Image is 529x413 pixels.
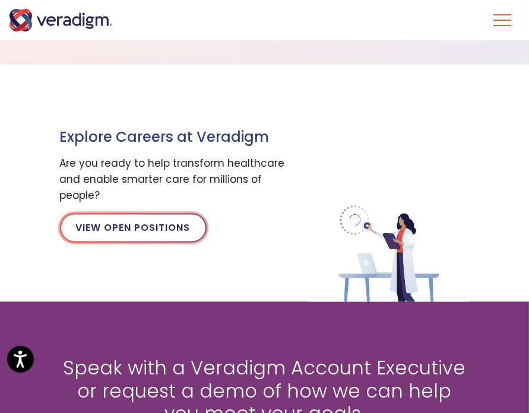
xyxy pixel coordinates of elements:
[60,213,207,242] a: View Open Positions
[60,155,292,204] p: Are you ready to help transform healthcare and enable smarter care for millions of people?
[60,129,292,146] h3: Explore Careers at Veradigm
[9,9,113,31] img: Veradigm logo
[493,5,511,36] button: Toggle Navigation Menu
